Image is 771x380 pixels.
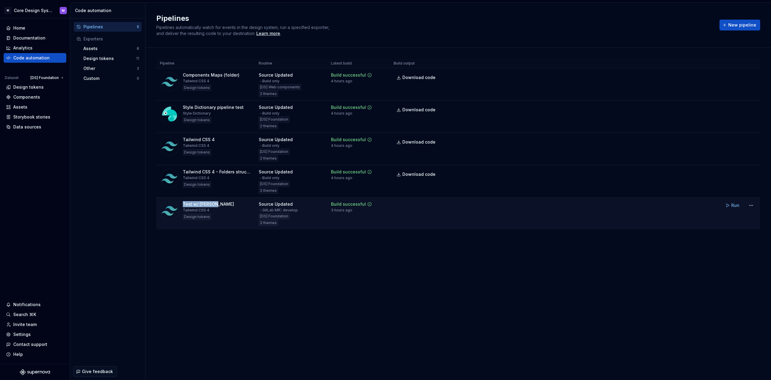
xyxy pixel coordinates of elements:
[394,169,439,180] a: Download code
[402,139,435,145] span: Download code
[255,59,327,68] th: Routine
[719,20,760,30] button: New pipeline
[75,8,143,14] div: Code automation
[4,7,11,14] div: W
[260,124,277,128] span: 2 themes
[255,31,281,36] span: .
[83,75,137,81] div: Custom
[260,91,277,96] span: 2 themes
[13,302,41,308] div: Notifications
[13,45,33,51] div: Analytics
[81,44,142,53] button: Assets8
[280,208,282,212] span: |
[13,351,23,357] div: Help
[82,369,113,375] span: Give feedback
[183,208,209,213] div: Tailwind CSS 4
[331,169,366,175] div: Build successful
[83,36,139,42] div: Exporters
[259,213,289,219] div: [DS] Foundation
[731,202,739,208] span: Run
[4,43,66,53] a: Analytics
[183,79,209,84] div: Tailwind CSS 4
[183,143,209,148] div: Tailwind CSS 4
[402,74,435,81] span: Download code
[4,350,66,359] button: Help
[83,55,136,62] div: Design tokens
[183,176,209,180] div: Tailwind CSS 4
[4,33,66,43] a: Documentation
[260,156,277,161] span: 2 themes
[260,220,277,225] span: 2 themes
[83,46,137,52] div: Assets
[4,23,66,33] a: Home
[13,35,45,41] div: Documentation
[331,143,352,148] div: 4 hours ago
[4,330,66,339] a: Settings
[259,111,279,116] div: → Build only
[13,124,41,130] div: Data sources
[13,55,50,61] div: Code automation
[20,369,50,375] svg: Supernova Logo
[4,320,66,329] a: Invite team
[394,137,439,147] a: Download code
[390,59,443,68] th: Build output
[259,176,279,180] div: → Build only
[331,111,352,116] div: 4 hours ago
[81,74,142,83] button: Custom0
[4,53,66,63] a: Code automation
[156,25,331,36] span: Pipelines automatically watch for events in the design system, run a specified exporter, and deli...
[4,310,66,319] button: Search ⌘K
[259,72,293,78] div: Source Updated
[259,137,293,143] div: Source Updated
[259,181,289,187] div: [DS] Foundation
[183,117,211,123] div: Design tokens
[137,24,139,29] div: 5
[13,321,37,328] div: Invite team
[13,104,27,110] div: Assets
[183,137,215,143] div: Tailwind CSS 4
[137,66,139,71] div: 3
[81,64,142,73] a: Other3
[259,104,293,110] div: Source Updated
[4,102,66,112] a: Assets
[81,54,142,63] button: Design tokens11
[259,201,293,207] div: Source Updated
[256,30,280,36] a: Learn more
[259,84,301,90] div: [DS] Web components
[183,149,211,155] div: Design tokens
[14,8,52,14] div: Core Design System
[136,56,139,61] div: 11
[331,208,352,213] div: 3 hours ago
[4,300,66,309] button: Notifications
[13,94,40,100] div: Components
[728,22,756,28] span: New pipeline
[4,92,66,102] a: Components
[402,171,435,177] span: Download code
[259,208,298,213] div: → GitLab MR develop
[331,176,352,180] div: 4 hours ago
[331,137,366,143] div: Build successful
[331,201,366,207] div: Build successful
[4,122,66,132] a: Data sources
[394,104,439,115] a: Download code
[183,85,211,91] div: Design tokens
[259,143,279,148] div: → Build only
[13,25,25,31] div: Home
[183,214,211,220] div: Design tokens
[30,75,59,80] span: [DS] Foundation
[183,201,234,207] div: Test w/ [PERSON_NAME]
[259,149,289,155] div: [DS] Foundation
[156,14,712,23] h2: Pipelines
[4,82,66,92] a: Design tokens
[13,341,47,347] div: Contact support
[156,59,255,68] th: Pipeline
[137,46,139,51] div: 8
[28,74,66,82] button: [DS] Foundation
[183,111,211,116] div: Style Dictionary
[13,312,36,318] div: Search ⌘K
